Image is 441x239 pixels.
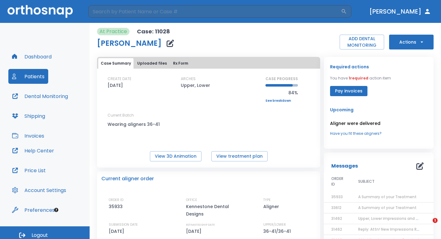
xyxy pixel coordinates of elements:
[358,205,417,210] span: A Summary of your Treatment
[358,194,417,199] span: A Summary of your Treatment
[88,5,341,18] input: Search by Patient Name or Case #
[8,69,48,84] button: Patients
[8,163,49,178] button: Price List
[186,228,204,235] p: [DATE]
[53,207,59,213] div: Tooltip anchor
[135,58,169,69] button: Uploaded files
[331,162,358,170] p: Messages
[330,106,427,113] p: Upcoming
[186,222,215,228] p: ESTIMATED SHIP DATE
[100,28,127,35] p: At Practice
[8,143,58,158] button: Help Center
[98,58,134,69] button: Case Summary
[330,63,369,70] p: Required actions
[331,176,343,187] span: ORDER ID
[8,109,49,123] button: Shipping
[331,205,341,210] span: 33612
[367,6,434,17] button: [PERSON_NAME]
[349,75,368,81] span: 1 required
[109,203,125,210] p: 35933
[263,197,271,203] p: TYPE
[171,58,191,69] button: Rx Form
[98,58,319,69] div: tabs
[389,35,434,49] button: Actions
[109,222,138,228] p: SUBMISSION DATE
[265,76,298,82] p: CASE PROGRESS
[8,128,48,143] button: Invoices
[265,99,298,103] a: See breakdown
[32,232,48,239] span: Logout
[186,197,197,203] p: OFFICE
[8,89,72,104] button: Dental Monitoring
[358,179,375,184] span: SUBJECT
[420,218,435,233] iframe: Intercom live chat
[181,76,196,82] p: ARCHES
[109,197,123,203] p: ORDER ID
[358,216,424,221] span: Upper, Lower impressions and bite.
[7,5,73,18] img: Orthosnap
[330,120,427,127] p: Aligner were delivered
[331,194,343,199] span: 35933
[108,76,131,82] p: CREATE DATE
[8,49,55,64] button: Dashboard
[263,222,286,228] p: UPPER/LOWER
[109,228,126,235] p: [DATE]
[211,151,268,161] button: View treatment plan
[150,151,201,161] button: View 3D Animation
[330,86,367,96] button: Pay invoices
[263,228,293,235] p: 36-41/36-41
[101,175,154,182] p: Current aligner order
[186,203,239,218] p: Kennestone Dental Designs
[108,121,163,128] p: Wearing aligners 36-41
[330,75,391,81] p: You have action item
[331,216,342,221] span: 31462
[331,227,342,232] span: 31462
[263,203,281,210] p: Aligner
[137,28,170,35] p: Case: 11028
[8,183,70,198] button: Account Settings
[108,113,163,118] p: Current Batch
[97,40,162,47] h1: [PERSON_NAME]
[108,82,123,89] p: [DATE]
[265,89,298,96] p: 84%
[358,227,431,232] span: Reply: Attn! New Impressions Required
[330,131,427,136] a: Have you fit these aligners?
[340,35,384,49] button: ADD DENTAL MONITORING
[181,82,210,89] p: Upper, Lower
[8,203,58,217] button: Preferences
[433,218,438,223] span: 1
